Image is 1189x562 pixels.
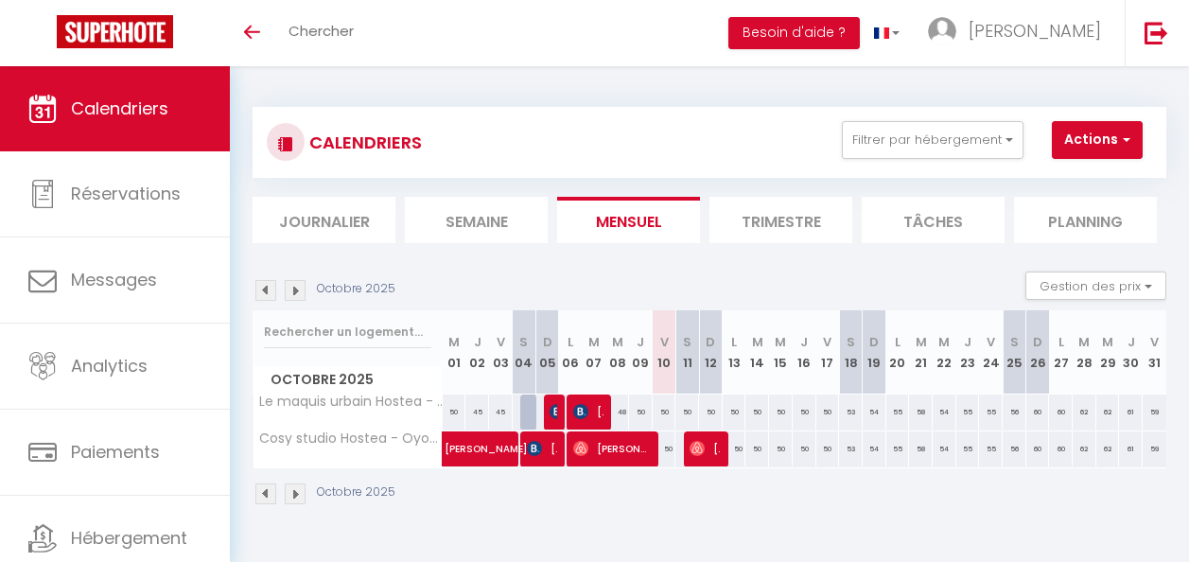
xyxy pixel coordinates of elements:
[629,310,653,395] th: 09
[793,395,816,430] div: 50
[448,333,460,351] abbr: M
[979,431,1003,466] div: 55
[1026,310,1050,395] th: 26
[793,310,816,395] th: 16
[938,333,950,351] abbr: M
[588,333,600,351] abbr: M
[1073,431,1096,466] div: 62
[745,310,769,395] th: 14
[71,440,160,464] span: Paiements
[752,333,763,351] abbr: M
[909,310,933,395] th: 21
[909,431,933,466] div: 58
[683,333,691,351] abbr: S
[660,333,669,351] abbr: V
[1026,431,1050,466] div: 60
[979,395,1003,430] div: 55
[842,121,1023,159] button: Filtrer par hébergement
[445,421,575,457] span: [PERSON_NAME]
[443,310,466,395] th: 01
[71,526,187,550] span: Hébergement
[690,430,720,466] span: [PERSON_NAME]
[1073,310,1096,395] th: 28
[769,310,793,395] th: 15
[465,395,489,430] div: 45
[775,333,786,351] abbr: M
[605,395,629,430] div: 48
[474,333,481,351] abbr: J
[317,483,395,501] p: Octobre 2025
[443,395,466,430] div: 50
[863,395,886,430] div: 54
[405,197,548,243] li: Semaine
[653,395,676,430] div: 50
[559,310,583,395] th: 06
[709,197,852,243] li: Trimestre
[71,182,181,205] span: Réservations
[723,431,746,466] div: 50
[519,333,528,351] abbr: S
[317,280,395,298] p: Octobre 2025
[1003,310,1026,395] th: 25
[933,431,956,466] div: 54
[886,395,910,430] div: 55
[1049,431,1073,466] div: 60
[823,333,831,351] abbr: V
[527,430,557,466] span: [PERSON_NAME]
[612,333,623,351] abbr: M
[969,19,1101,43] span: [PERSON_NAME]
[723,310,746,395] th: 13
[862,197,1005,243] li: Tâches
[497,333,505,351] abbr: V
[895,333,900,351] abbr: L
[1143,310,1166,395] th: 31
[465,310,489,395] th: 02
[71,354,148,378] span: Analytics
[1119,310,1143,395] th: 30
[745,431,769,466] div: 50
[289,21,354,41] span: Chercher
[1150,333,1159,351] abbr: V
[1014,197,1157,243] li: Planning
[675,395,699,430] div: 50
[745,395,769,430] div: 50
[956,431,980,466] div: 55
[653,431,676,466] div: 50
[513,310,536,395] th: 04
[1143,395,1166,430] div: 59
[769,431,793,466] div: 50
[847,333,855,351] abbr: S
[933,310,956,395] th: 22
[728,17,860,49] button: Besoin d'aide ?
[435,431,459,467] a: [PERSON_NAME]
[723,395,746,430] div: 50
[1128,333,1135,351] abbr: J
[964,333,971,351] abbr: J
[489,395,513,430] div: 45
[1073,395,1096,430] div: 62
[1145,21,1168,44] img: logout
[839,395,863,430] div: 53
[1010,333,1019,351] abbr: S
[1119,395,1143,430] div: 61
[1033,333,1042,351] abbr: D
[886,431,910,466] div: 55
[816,395,840,430] div: 50
[71,268,157,291] span: Messages
[863,431,886,466] div: 54
[254,366,442,394] span: Octobre 2025
[256,395,446,409] span: Le maquis urbain Hostea - [GEOGRAPHIC_DATA]
[706,333,715,351] abbr: D
[1026,395,1050,430] div: 60
[699,310,723,395] th: 12
[535,310,559,395] th: 05
[1003,395,1026,430] div: 56
[264,315,431,349] input: Rechercher un logement...
[793,431,816,466] div: 50
[816,310,840,395] th: 17
[1003,431,1026,466] div: 56
[800,333,808,351] abbr: J
[489,310,513,395] th: 03
[1096,431,1120,466] div: 62
[573,430,649,466] span: [PERSON_NAME]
